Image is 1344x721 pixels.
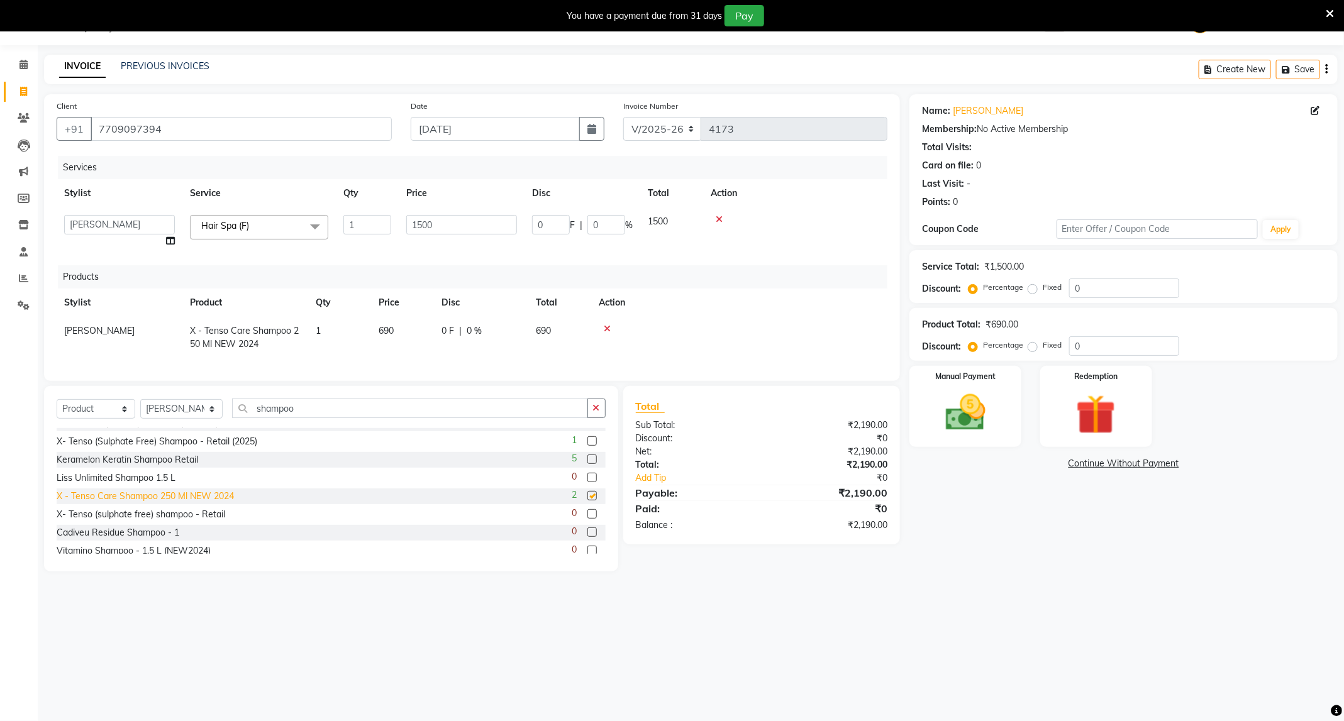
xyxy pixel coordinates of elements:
[986,318,1018,331] div: ₹690.00
[922,141,972,154] div: Total Visits:
[57,117,92,141] button: +91
[922,177,964,190] div: Last Visit:
[182,289,308,317] th: Product
[434,289,528,317] th: Disc
[967,177,970,190] div: -
[399,179,525,207] th: Price
[572,488,577,502] span: 2
[572,525,577,538] span: 0
[58,156,897,179] div: Services
[1199,60,1271,79] button: Create New
[1074,371,1118,382] label: Redemption
[626,519,762,532] div: Balance :
[922,159,974,172] div: Card on file:
[1043,339,1062,351] label: Fixed
[725,5,764,26] button: Pay
[572,507,577,520] span: 0
[572,452,577,465] span: 5
[1276,60,1320,79] button: Save
[912,457,1335,470] a: Continue Without Payment
[623,101,678,112] label: Invoice Number
[626,419,762,432] div: Sub Total:
[933,390,998,436] img: _cash.svg
[570,219,575,232] span: F
[591,289,887,317] th: Action
[648,216,668,227] span: 1500
[1057,219,1258,239] input: Enter Offer / Coupon Code
[983,282,1023,293] label: Percentage
[984,260,1024,273] div: ₹1,500.00
[626,501,762,516] div: Paid:
[336,179,399,207] th: Qty
[57,289,182,317] th: Stylist
[922,123,977,136] div: Membership:
[762,419,897,432] div: ₹2,190.00
[625,219,633,232] span: %
[57,508,225,521] div: X- Tenso (sulphate free) shampoo - Retail
[58,265,897,289] div: Products
[922,260,979,273] div: Service Total:
[636,400,665,413] span: Total
[190,325,299,349] span: X - Tenso Care Shampoo 250 Ml NEW 2024
[626,485,762,500] div: Payable:
[57,526,179,539] div: Cadiveu Residue Shampoo - 1
[922,195,950,209] div: Points:
[640,179,703,207] th: Total
[572,470,577,483] span: 0
[57,544,211,558] div: Vitamino Shampoo - 1.5 L (NEW2024)
[308,289,371,317] th: Qty
[703,179,887,207] th: Action
[59,55,106,78] a: INVOICE
[57,101,77,112] label: Client
[249,220,255,231] a: x
[536,325,551,336] span: 690
[762,501,897,516] div: ₹0
[976,159,981,172] div: 0
[411,101,428,112] label: Date
[935,371,996,382] label: Manual Payment
[201,220,249,231] span: Hair Spa (F)
[762,458,897,471] div: ₹2,190.00
[467,324,482,338] span: 0 %
[525,179,640,207] th: Disc
[762,485,897,500] div: ₹2,190.00
[379,325,394,336] span: 690
[626,471,784,485] a: Add Tip
[922,318,980,331] div: Product Total:
[57,471,175,485] div: Liss Unlimited Shampoo 1.5 L
[784,471,897,485] div: ₹0
[626,432,762,445] div: Discount:
[316,325,321,336] span: 1
[953,104,1023,118] a: [PERSON_NAME]
[922,340,961,353] div: Discount:
[572,543,577,556] span: 0
[459,324,462,338] span: |
[580,219,582,232] span: |
[626,445,762,458] div: Net:
[121,60,209,72] a: PREVIOUS INVOICES
[57,490,234,503] div: X - Tenso Care Shampoo 250 Ml NEW 2024
[57,179,182,207] th: Stylist
[953,195,958,209] div: 0
[91,117,392,141] input: Search by Name/Mobile/Email/Code
[762,445,897,458] div: ₹2,190.00
[922,123,1325,136] div: No Active Membership
[232,399,588,418] input: Search or Scan
[371,289,434,317] th: Price
[442,324,454,338] span: 0 F
[626,458,762,471] div: Total:
[922,104,950,118] div: Name:
[762,432,897,445] div: ₹0
[922,223,1057,236] div: Coupon Code
[1043,282,1062,293] label: Fixed
[983,339,1023,351] label: Percentage
[1064,390,1128,439] img: _gift.svg
[567,9,722,23] div: You have a payment due from 31 days
[64,325,135,336] span: [PERSON_NAME]
[762,519,897,532] div: ₹2,190.00
[57,453,198,466] div: Keramelon Keratin Shampoo Retail
[182,179,336,207] th: Service
[57,435,257,448] div: X- Tenso (Sulphate Free) Shampoo - Retail (2025)
[528,289,591,317] th: Total
[1263,220,1299,239] button: Apply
